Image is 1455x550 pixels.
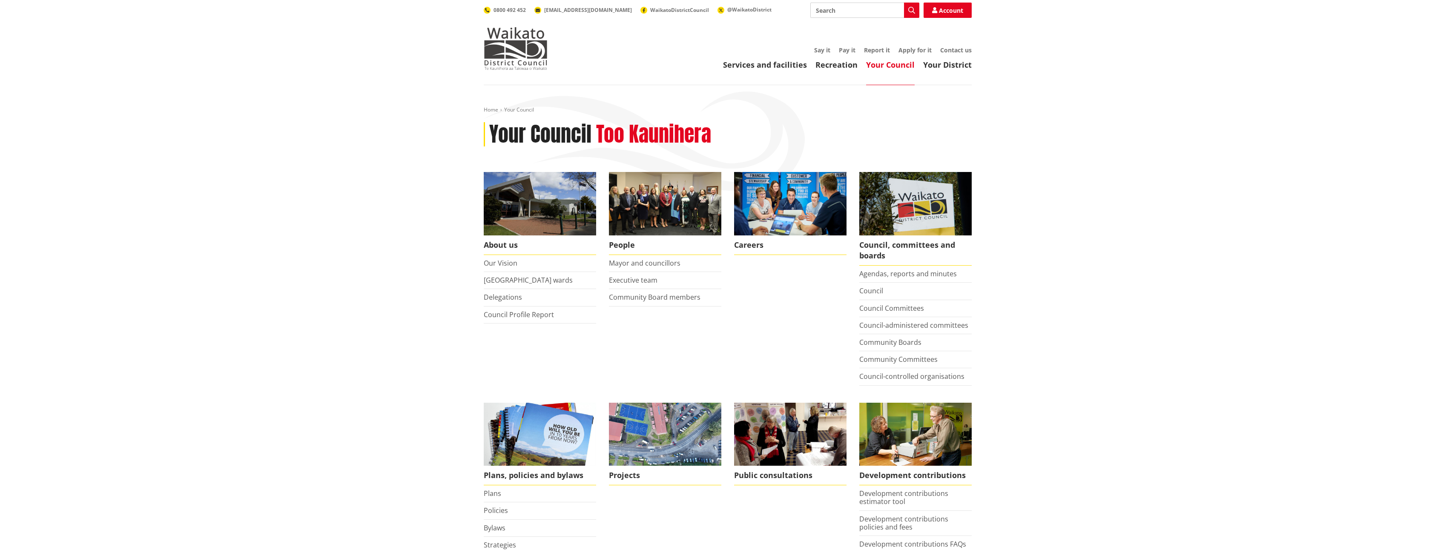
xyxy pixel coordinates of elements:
span: [EMAIL_ADDRESS][DOMAIN_NAME] [544,6,632,14]
a: Council Committees [859,304,924,313]
a: Say it [814,46,830,54]
a: Apply for it [898,46,932,54]
a: We produce a number of plans, policies and bylaws including the Long Term Plan Plans, policies an... [484,403,596,486]
a: Council-controlled organisations [859,372,964,381]
a: Account [924,3,972,18]
a: WaikatoDistrictCouncil [640,6,709,14]
img: Office staff in meeting - Career page [734,172,847,235]
a: [GEOGRAPHIC_DATA] wards [484,275,573,285]
a: WDC Building 0015 About us [484,172,596,255]
img: 2022 Council [609,172,721,235]
a: Projects [609,403,721,486]
a: Pay it [839,46,855,54]
a: Home [484,106,498,113]
a: Agendas, reports and minutes [859,269,957,278]
a: Development contributions estimator tool [859,489,948,506]
a: Our Vision [484,258,517,268]
span: People [609,235,721,255]
a: Delegations [484,292,522,302]
a: Development contributions policies and fees [859,514,948,532]
a: Waikato-District-Council-sign Council, committees and boards [859,172,972,266]
img: DJI_0336 [609,403,721,466]
a: Plans [484,489,501,498]
a: Community Boards [859,338,921,347]
span: 0800 492 452 [494,6,526,14]
span: Projects [609,466,721,485]
a: Your District [923,60,972,70]
img: Waikato-District-Council-sign [859,172,972,235]
h2: Too Kaunihera [596,122,711,147]
span: Council, committees and boards [859,235,972,266]
a: 2022 Council People [609,172,721,255]
a: FInd out more about fees and fines here Development contributions [859,403,972,486]
span: Development contributions [859,466,972,485]
a: Services and facilities [723,60,807,70]
span: @WaikatoDistrict [727,6,772,13]
span: WaikatoDistrictCouncil [650,6,709,14]
img: Waikato District Council - Te Kaunihera aa Takiwaa o Waikato [484,27,548,70]
a: Report it [864,46,890,54]
span: Careers [734,235,847,255]
img: Fees [859,403,972,466]
span: About us [484,235,596,255]
a: Council-administered committees [859,321,968,330]
a: @WaikatoDistrict [717,6,772,13]
input: Search input [810,3,919,18]
span: Public consultations [734,466,847,485]
a: Your Council [866,60,915,70]
a: public-consultations Public consultations [734,403,847,486]
a: Development contributions FAQs [859,539,966,549]
a: Bylaws [484,523,505,533]
a: Executive team [609,275,657,285]
a: Careers [734,172,847,255]
h1: Your Council [489,122,591,147]
img: public-consultations [734,403,847,466]
img: WDC Building 0015 [484,172,596,235]
nav: breadcrumb [484,106,972,114]
a: Council [859,286,883,295]
a: Recreation [815,60,858,70]
a: Mayor and councillors [609,258,680,268]
a: [EMAIL_ADDRESS][DOMAIN_NAME] [534,6,632,14]
span: Plans, policies and bylaws [484,466,596,485]
a: Community Board members [609,292,700,302]
a: Contact us [940,46,972,54]
a: Community Committees [859,355,938,364]
a: Council Profile Report [484,310,554,319]
a: Strategies [484,540,516,550]
a: 0800 492 452 [484,6,526,14]
img: Long Term Plan [484,403,596,466]
a: Policies [484,506,508,515]
span: Your Council [504,106,534,113]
